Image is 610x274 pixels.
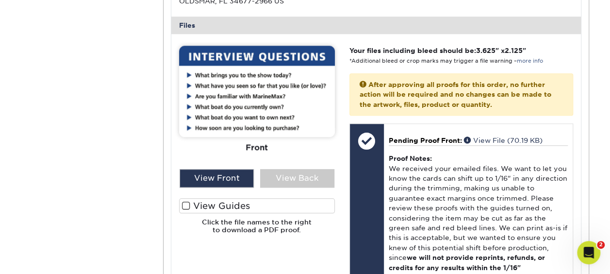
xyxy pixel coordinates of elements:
label: View Guides [179,198,335,213]
h6: Click the file names to the right to download a PDF proof. [179,218,335,242]
div: View Back [260,169,334,188]
a: View File (70.19 KB) [464,137,543,144]
span: Pending Proof Front: [389,137,462,144]
iframe: Intercom live chat [577,241,600,264]
a: more info [517,58,543,64]
small: *Additional bleed or crop marks may trigger a file warning – [349,58,543,64]
div: Files [171,17,581,34]
div: Front [179,137,335,158]
span: 3.625 [476,47,495,54]
span: 2 [597,241,605,249]
span: 2.125 [505,47,523,54]
div: View Front [180,169,254,188]
strong: Proof Notes: [389,154,432,162]
strong: After approving all proofs for this order, no further action will be required and no changes can ... [360,81,551,108]
strong: Your files including bleed should be: " x " [349,47,526,54]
